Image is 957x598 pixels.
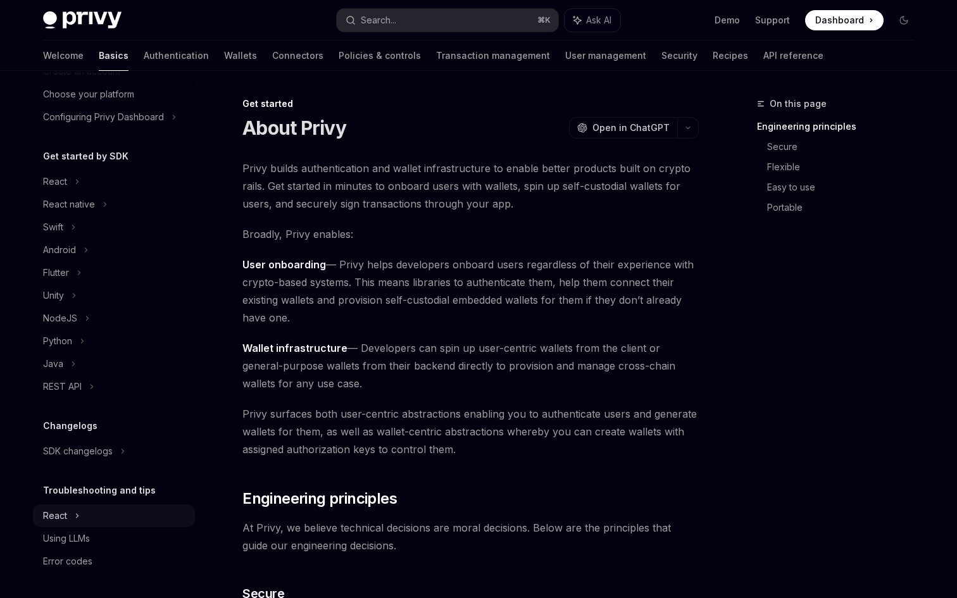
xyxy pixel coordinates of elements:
[565,40,646,71] a: User management
[242,116,346,139] h1: About Privy
[242,97,699,110] div: Get started
[33,550,195,573] a: Error codes
[565,9,620,32] button: Ask AI
[43,483,156,498] h5: Troubleshooting and tips
[43,418,97,433] h5: Changelogs
[767,177,924,197] a: Easy to use
[43,531,90,546] div: Using LLMs
[43,265,69,280] div: Flutter
[43,40,84,71] a: Welcome
[43,109,164,125] div: Configuring Privy Dashboard
[43,554,92,569] div: Error codes
[43,288,64,303] div: Unity
[770,96,827,111] span: On this page
[43,220,63,235] div: Swift
[361,13,396,28] div: Search...
[713,40,748,71] a: Recipes
[767,157,924,177] a: Flexible
[33,527,195,550] a: Using LLMs
[33,83,195,106] a: Choose your platform
[272,40,323,71] a: Connectors
[99,40,128,71] a: Basics
[224,40,257,71] a: Wallets
[339,40,421,71] a: Policies & controls
[763,40,823,71] a: API reference
[43,379,82,394] div: REST API
[815,14,864,27] span: Dashboard
[537,15,551,25] span: ⌘ K
[43,444,113,459] div: SDK changelogs
[43,197,95,212] div: React native
[767,197,924,218] a: Portable
[242,225,699,243] span: Broadly, Privy enables:
[43,149,128,164] h5: Get started by SDK
[43,356,63,371] div: Java
[586,14,611,27] span: Ask AI
[592,121,670,134] span: Open in ChatGPT
[43,174,67,189] div: React
[805,10,884,30] a: Dashboard
[43,11,122,29] img: dark logo
[767,137,924,157] a: Secure
[43,242,76,258] div: Android
[242,258,326,271] strong: User onboarding
[661,40,697,71] a: Security
[242,342,347,354] strong: Wallet infrastructure
[242,405,699,458] span: Privy surfaces both user-centric abstractions enabling you to authenticate users and generate wal...
[43,87,134,102] div: Choose your platform
[144,40,209,71] a: Authentication
[242,519,699,554] span: At Privy, we believe technical decisions are moral decisions. Below are the principles that guide...
[43,333,72,349] div: Python
[755,14,790,27] a: Support
[43,508,67,523] div: React
[242,159,699,213] span: Privy builds authentication and wallet infrastructure to enable better products built on crypto r...
[894,10,914,30] button: Toggle dark mode
[242,339,699,392] span: — Developers can spin up user-centric wallets from the client or general-purpose wallets from the...
[757,116,924,137] a: Engineering principles
[43,311,77,326] div: NodeJS
[715,14,740,27] a: Demo
[569,117,677,139] button: Open in ChatGPT
[436,40,550,71] a: Transaction management
[242,489,397,509] span: Engineering principles
[337,9,558,32] button: Search...⌘K
[242,256,699,327] span: — Privy helps developers onboard users regardless of their experience with crypto-based systems. ...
